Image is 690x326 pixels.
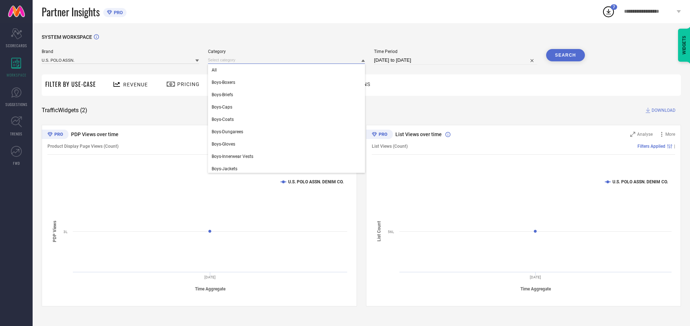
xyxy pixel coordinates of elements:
[5,102,28,107] span: SUGGESTIONS
[195,286,226,292] tspan: Time Aggregate
[212,166,237,171] span: Boys-Jackets
[208,49,365,54] span: Category
[212,68,217,73] span: All
[208,150,365,163] div: Boys-Innerwear Vests
[212,92,233,97] span: Boys-Briefs
[52,220,57,242] tspan: PDP Views
[208,101,365,113] div: Boys-Caps
[112,10,123,15] span: PRO
[212,154,253,159] span: Boys-Innerwear Vests
[71,131,119,137] span: PDP Views over time
[637,144,665,149] span: Filters Applied
[212,142,235,147] span: Boys-Gloves
[47,144,119,149] span: Product Display Page Views (Count)
[123,82,148,87] span: Revenue
[42,49,199,54] span: Brand
[612,179,668,184] text: U.S. POLO ASSN. DENIM CO.
[208,163,365,175] div: Boys-Jackets
[45,80,96,89] span: Filter By Use-Case
[674,144,675,149] span: |
[377,221,382,241] tspan: List Count
[374,49,537,54] span: Time Period
[520,286,551,292] tspan: Time Aggregate
[212,129,243,134] span: Boys-Dungarees
[42,130,68,140] div: Premium
[42,34,92,40] span: SYSTEM WORKSPACE
[42,107,87,114] span: Traffic Widgets ( 2 )
[212,105,232,110] span: Boys-Caps
[13,160,20,166] span: FWD
[177,81,200,87] span: Pricing
[530,275,541,279] text: [DATE]
[6,43,27,48] span: SCORECARDS
[208,113,365,126] div: Boys-Coats
[208,76,365,89] div: Boys-Boxers
[546,49,585,61] button: Search
[637,132,653,137] span: Analyse
[208,56,365,64] input: Select category
[366,130,393,140] div: Premium
[208,89,365,101] div: Boys-Briefs
[208,138,365,150] div: Boys-Gloves
[63,230,68,234] text: 3L
[388,230,394,234] text: 56L
[42,4,100,19] span: Partner Insights
[630,132,635,137] svg: Zoom
[10,131,22,136] span: TRENDS
[652,107,676,114] span: DOWNLOAD
[7,72,26,78] span: WORKSPACE
[665,132,675,137] span: More
[212,80,235,85] span: Boys-Boxers
[208,64,365,76] div: All
[372,144,408,149] span: List Views (Count)
[208,126,365,138] div: Boys-Dungarees
[204,275,216,279] text: [DATE]
[602,5,615,18] div: Open download list
[212,117,234,122] span: Boys-Coats
[374,56,537,65] input: Select time period
[288,179,344,184] text: U.S. POLO ASSN. DENIM CO.
[613,5,615,9] span: 7
[395,131,442,137] span: List Views over time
